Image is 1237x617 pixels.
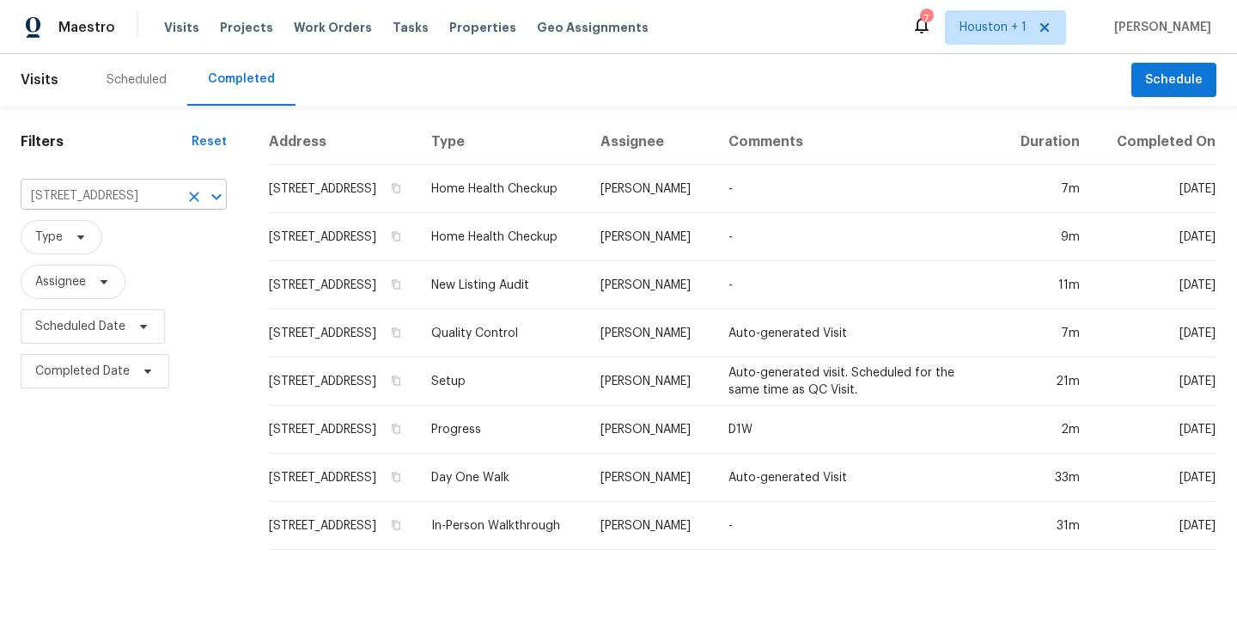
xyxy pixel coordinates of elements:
span: Properties [449,19,516,36]
button: Schedule [1131,63,1216,98]
td: [DATE] [1094,165,1216,213]
td: [DATE] [1094,309,1216,357]
td: D1W [715,406,999,454]
button: Copy Address [388,277,404,292]
th: Duration [999,119,1094,165]
td: [DATE] [1094,406,1216,454]
th: Address [268,119,417,165]
div: Reset [192,133,227,150]
td: [PERSON_NAME] [587,357,715,406]
td: [STREET_ADDRESS] [268,309,417,357]
td: 11m [999,261,1094,309]
span: Projects [220,19,273,36]
button: Copy Address [388,517,404,533]
td: - [715,502,999,550]
button: Copy Address [388,180,404,196]
td: [STREET_ADDRESS] [268,357,417,406]
td: [STREET_ADDRESS] [268,502,417,550]
td: 21m [999,357,1094,406]
span: [PERSON_NAME] [1107,19,1211,36]
button: Copy Address [388,469,404,485]
th: Type [417,119,588,165]
td: 9m [999,213,1094,261]
td: 7m [999,309,1094,357]
h1: Filters [21,133,192,150]
td: [PERSON_NAME] [587,309,715,357]
td: [STREET_ADDRESS] [268,261,417,309]
span: Visits [21,61,58,99]
span: Scheduled Date [35,318,125,335]
button: Copy Address [388,229,404,244]
td: - [715,261,999,309]
td: [DATE] [1094,454,1216,502]
td: - [715,213,999,261]
th: Comments [715,119,999,165]
td: 33m [999,454,1094,502]
td: [PERSON_NAME] [587,406,715,454]
span: Visits [164,19,199,36]
div: Completed [208,70,275,88]
span: Work Orders [294,19,372,36]
div: Scheduled [107,71,167,89]
td: [PERSON_NAME] [587,454,715,502]
td: [DATE] [1094,357,1216,406]
td: New Listing Audit [417,261,588,309]
span: Type [35,229,63,246]
td: [PERSON_NAME] [587,261,715,309]
td: Day One Walk [417,454,588,502]
td: Auto-generated Visit [715,309,999,357]
td: Setup [417,357,588,406]
td: [DATE] [1094,213,1216,261]
button: Open [204,185,229,209]
input: Search for an address... [21,183,179,210]
button: Copy Address [388,325,404,340]
td: [PERSON_NAME] [587,165,715,213]
td: Home Health Checkup [417,165,588,213]
td: [DATE] [1094,261,1216,309]
div: 7 [920,10,932,27]
td: In-Person Walkthrough [417,502,588,550]
td: - [715,165,999,213]
span: Geo Assignments [537,19,649,36]
td: Auto-generated Visit [715,454,999,502]
td: [PERSON_NAME] [587,213,715,261]
td: 7m [999,165,1094,213]
td: Quality Control [417,309,588,357]
td: 2m [999,406,1094,454]
span: Houston + 1 [960,19,1027,36]
th: Assignee [587,119,715,165]
td: [STREET_ADDRESS] [268,165,417,213]
span: Maestro [58,19,115,36]
td: 31m [999,502,1094,550]
td: [PERSON_NAME] [587,502,715,550]
button: Copy Address [388,421,404,437]
td: [DATE] [1094,502,1216,550]
span: Tasks [393,21,429,34]
span: Schedule [1145,70,1203,91]
span: Completed Date [35,363,130,380]
td: Progress [417,406,588,454]
td: [STREET_ADDRESS] [268,213,417,261]
td: [STREET_ADDRESS] [268,406,417,454]
button: Copy Address [388,373,404,388]
th: Completed On [1094,119,1216,165]
button: Clear [182,185,206,209]
span: Assignee [35,273,86,290]
td: Auto-generated visit. Scheduled for the same time as QC Visit. [715,357,999,406]
td: Home Health Checkup [417,213,588,261]
td: [STREET_ADDRESS] [268,454,417,502]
